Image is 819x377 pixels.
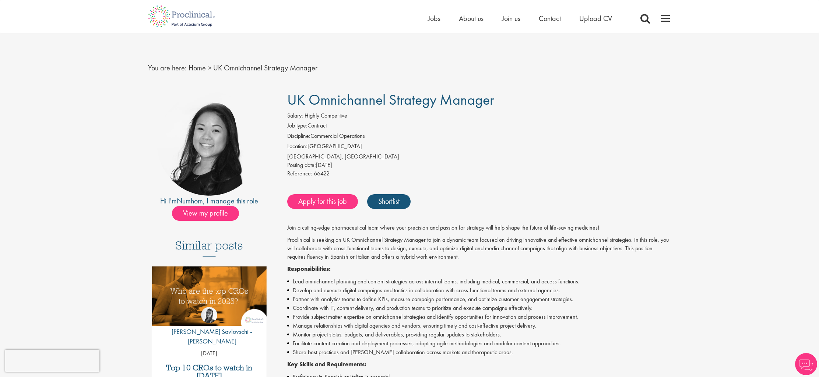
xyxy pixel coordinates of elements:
[152,266,267,332] a: Link to a post
[367,194,411,209] a: Shortlist
[287,321,671,330] li: Manage relationships with digital agencies and vendors, ensuring timely and cost-effective projec...
[459,14,484,23] a: About us
[287,348,671,357] li: Share best practices and [PERSON_NAME] collaboration across markets and therapeutic areas.
[287,90,494,109] span: UK Omnichannel Strategy Manager
[287,224,671,232] p: Join a cutting-edge pharmaceutical team where your precision and passion for strategy will help s...
[152,307,267,349] a: Theodora Savlovschi - Wicks [PERSON_NAME] Savlovschi - [PERSON_NAME]
[287,142,671,153] li: [GEOGRAPHIC_DATA]
[152,327,267,346] p: [PERSON_NAME] Savlovschi - [PERSON_NAME]
[287,161,671,170] div: [DATE]
[287,295,671,304] li: Partner with analytics teams to define KPIs, measure campaign performance, and optimize customer ...
[287,132,671,142] li: Commercial Operations
[189,63,206,73] a: breadcrumb link
[148,63,187,73] span: You are here:
[287,360,366,368] strong: Key Skills and Requirements:
[287,122,307,130] label: Job type:
[539,14,561,23] a: Contact
[287,265,331,273] strong: Responsibilities:
[428,14,440,23] a: Jobs
[287,112,303,120] label: Salary:
[287,153,671,161] div: [GEOGRAPHIC_DATA], [GEOGRAPHIC_DATA]
[157,92,261,196] img: imeage of recruiter Numhom Sudsok
[305,112,347,119] span: Highly Competitive
[579,14,612,23] a: Upload CV
[502,14,520,23] a: Join us
[177,196,203,206] a: Numhom
[208,63,211,73] span: >
[287,339,671,348] li: Facilitate content creation and deployment processes, adopting agile methodologies and modular co...
[287,161,316,169] span: Posting date:
[152,349,267,358] p: [DATE]
[314,170,330,177] span: 66422
[287,122,671,132] li: Contract
[152,266,267,326] img: Top 10 CROs 2025 | Proclinical
[5,350,99,372] iframe: reCAPTCHA
[287,194,358,209] a: Apply for this job
[172,207,246,217] a: View my profile
[175,239,243,257] h3: Similar posts
[172,206,239,221] span: View my profile
[148,196,271,206] div: Hi I'm , I manage this role
[795,353,817,375] img: Chatbot
[287,304,671,313] li: Coordinate with IT, content delivery, and production teams to prioritize and execute campaigns ef...
[287,286,671,295] li: Develop and execute digital campaigns and tactics in collaboration with cross-functional teams an...
[287,277,671,286] li: Lead omnichannel planning and content strategies across internal teams, including medical, commer...
[287,142,307,151] label: Location:
[287,170,312,178] label: Reference:
[287,236,671,261] p: Proclinical is seeking an UK Omnichannel Strategy Manager to join a dynamic team focused on drivi...
[287,313,671,321] li: Provide subject matter expertise on omnichannel strategies and identify opportunities for innovat...
[287,132,310,140] label: Discipline:
[201,307,217,323] img: Theodora Savlovschi - Wicks
[287,330,671,339] li: Monitor project status, budgets, and deliverables, providing regular updates to stakeholders.
[213,63,317,73] span: UK Omnichannel Strategy Manager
